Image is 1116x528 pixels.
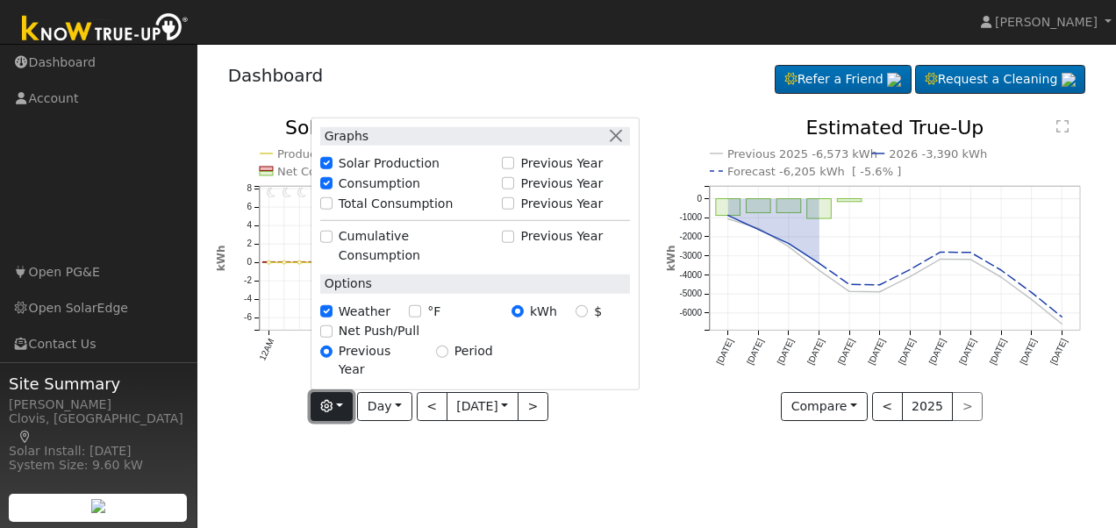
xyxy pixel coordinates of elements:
[454,342,493,360] label: Period
[902,392,954,422] button: 2025
[244,313,252,323] text: -6
[872,392,903,422] button: <
[417,392,447,422] button: <
[957,337,977,366] text: [DATE]
[320,157,333,169] input: Solar Production
[228,65,324,86] a: Dashboard
[1030,291,1034,295] circle: onclick=""
[297,260,301,264] circle: onclick=""
[18,430,33,444] a: Map
[520,154,603,173] label: Previous Year
[339,154,440,173] label: Solar Production
[679,270,702,280] text: -4000
[320,305,333,318] input: Weather
[339,194,454,212] label: Total Consumption
[988,337,1008,366] text: [DATE]
[995,15,1098,29] span: [PERSON_NAME]
[1061,323,1064,326] circle: onclick=""
[339,342,418,379] label: Previous Year
[247,221,252,231] text: 4
[726,214,730,218] circle: onclick=""
[9,456,188,474] div: System Size: 9.60 kW
[320,177,333,189] input: Consumption
[520,174,603,192] label: Previous Year
[679,251,702,260] text: -3000
[267,260,270,264] circle: onclick=""
[502,197,514,210] input: Previous Year
[897,337,917,366] text: [DATE]
[1056,119,1069,133] text: 
[9,372,188,396] span: Site Summary
[909,268,912,272] circle: onclick=""
[247,239,252,249] text: 2
[502,231,514,243] input: Previous Year
[339,227,493,264] label: Cumulative Consumption
[727,147,877,161] text: Previous 2025 -6,573 kWh
[447,392,519,422] button: [DATE]
[339,302,390,320] label: Weather
[939,258,942,261] circle: onclick=""
[247,258,252,268] text: 0
[805,337,826,366] text: [DATE]
[267,188,275,198] i: 12AM - Clear
[427,302,440,320] label: °F
[282,260,285,264] circle: onclick=""
[969,258,973,261] circle: onclick=""
[679,213,702,223] text: -1000
[277,165,439,178] text: Net Consumption -41.1 kWh
[409,305,421,318] input: °F
[726,218,730,221] circle: onclick=""
[999,268,1003,272] circle: onclick=""
[939,251,942,254] circle: onclick=""
[247,203,252,212] text: 6
[887,73,901,87] img: retrieve
[787,242,790,246] circle: onclick=""
[518,392,548,422] button: >
[818,268,821,272] circle: onclick=""
[915,65,1085,95] a: Request a Cleaning
[776,337,796,366] text: [DATE]
[277,147,396,161] text: Production 47.2 kWh
[9,396,188,414] div: [PERSON_NAME]
[889,147,987,161] text: 2026 -3,390 kWh
[91,499,105,513] img: retrieve
[927,337,948,366] text: [DATE]
[244,276,252,286] text: -2
[320,275,372,293] label: Options
[520,194,603,212] label: Previous Year
[320,325,333,338] input: Net Push/Pull
[1048,337,1069,366] text: [DATE]
[781,392,868,422] button: Compare
[285,117,604,139] text: Solar Production vs Consumption
[745,337,765,366] text: [DATE]
[502,157,514,169] input: Previous Year
[716,199,740,216] rect: onclick=""
[357,392,411,422] button: Day
[436,346,448,358] input: Period
[848,290,851,294] circle: onclick=""
[807,199,832,219] rect: onclick=""
[297,188,306,198] i: 2AM - Clear
[502,177,514,189] input: Previous Year
[999,275,1003,279] circle: onclick=""
[247,184,252,194] text: 8
[257,338,275,362] text: 12AM
[530,302,557,320] label: kWh
[594,302,602,320] label: $
[867,337,887,366] text: [DATE]
[818,261,821,265] circle: onclick=""
[511,305,524,318] input: kWh
[320,346,333,358] input: Previous Year
[1030,298,1034,302] circle: onclick=""
[576,305,588,318] input: $
[776,199,801,213] rect: onclick=""
[520,227,603,246] label: Previous Year
[13,10,197,49] img: Know True-Up
[697,194,702,203] text: 0
[1019,337,1039,366] text: [DATE]
[679,232,702,241] text: -2000
[787,245,790,248] circle: onclick=""
[969,251,973,254] circle: onclick=""
[806,117,984,139] text: Estimated True-Up
[679,308,702,318] text: -6000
